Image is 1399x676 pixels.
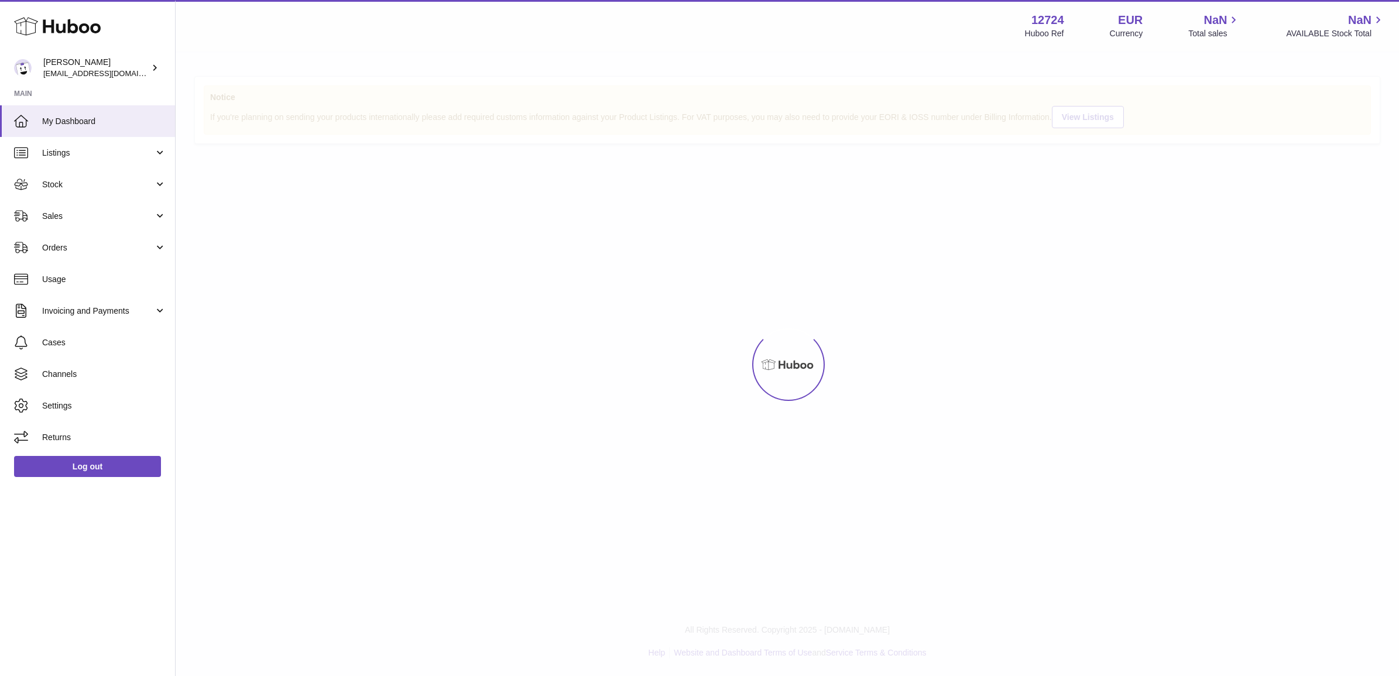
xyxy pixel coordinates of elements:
[42,116,166,127] span: My Dashboard
[42,211,154,222] span: Sales
[42,432,166,443] span: Returns
[1031,12,1064,28] strong: 12724
[14,59,32,77] img: internalAdmin-12724@internal.huboo.com
[1188,12,1240,39] a: NaN Total sales
[42,337,166,348] span: Cases
[42,274,166,285] span: Usage
[1118,12,1143,28] strong: EUR
[1110,28,1143,39] div: Currency
[42,147,154,159] span: Listings
[1286,12,1385,39] a: NaN AVAILABLE Stock Total
[1348,12,1371,28] span: NaN
[1203,12,1227,28] span: NaN
[14,456,161,477] a: Log out
[1188,28,1240,39] span: Total sales
[42,242,154,253] span: Orders
[43,57,149,79] div: [PERSON_NAME]
[43,68,172,78] span: [EMAIL_ADDRESS][DOMAIN_NAME]
[1286,28,1385,39] span: AVAILABLE Stock Total
[42,400,166,411] span: Settings
[42,179,154,190] span: Stock
[42,369,166,380] span: Channels
[42,306,154,317] span: Invoicing and Payments
[1025,28,1064,39] div: Huboo Ref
